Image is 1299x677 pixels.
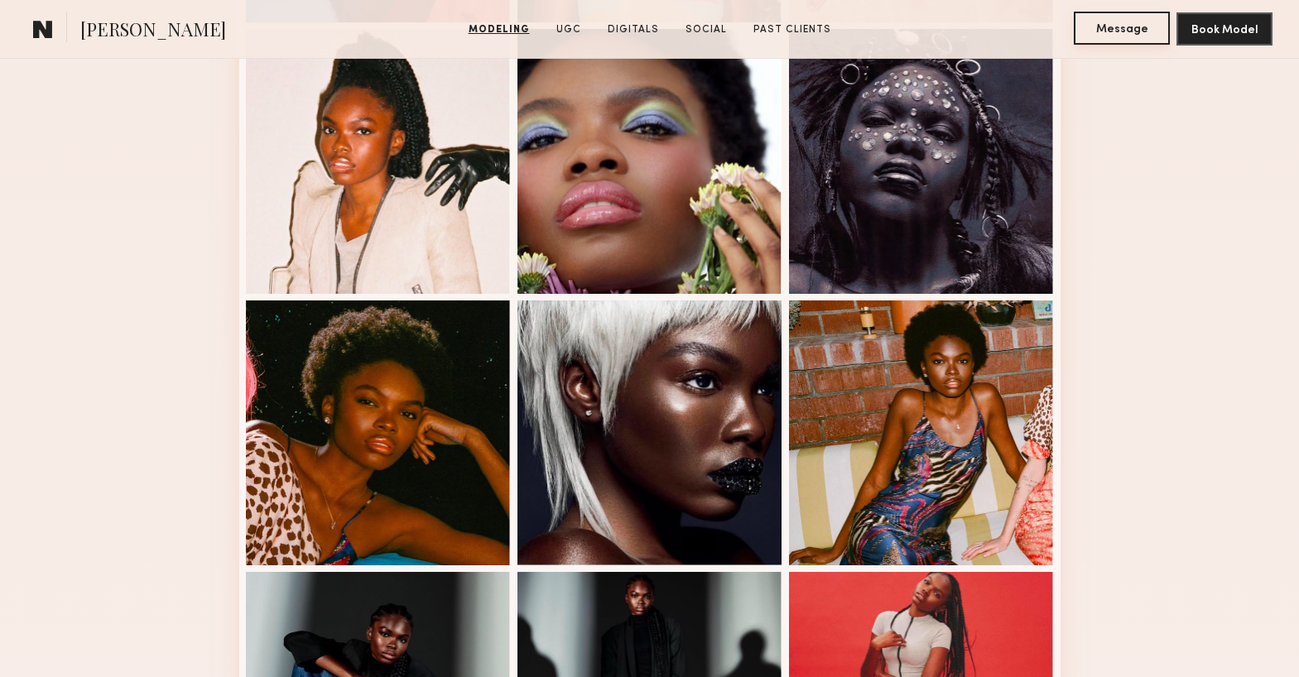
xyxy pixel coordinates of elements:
[1176,22,1273,36] a: Book Model
[462,22,536,37] a: Modeling
[550,22,588,37] a: UGC
[747,22,838,37] a: Past Clients
[1074,12,1170,45] button: Message
[80,17,226,46] span: [PERSON_NAME]
[601,22,666,37] a: Digitals
[1176,12,1273,46] button: Book Model
[679,22,734,37] a: Social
